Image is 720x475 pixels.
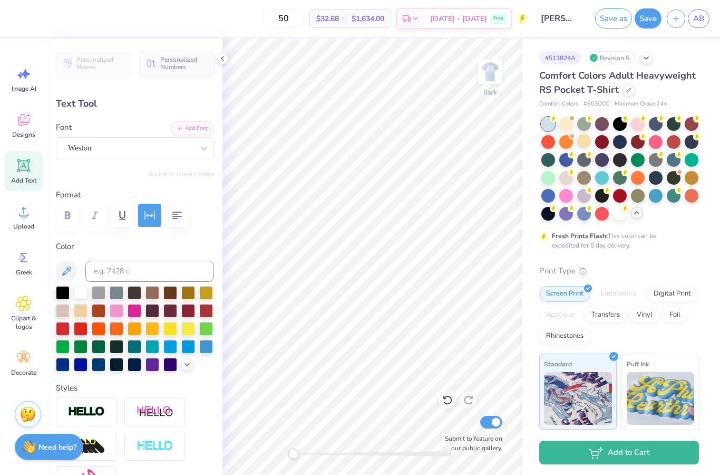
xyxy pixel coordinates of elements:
span: Comfort Colors Adult Heavyweight RS Pocket T-Shirt [539,69,696,96]
div: Embroidery [593,286,644,302]
label: Format [56,189,214,201]
span: Image AI [12,84,36,93]
div: Screen Print [539,286,590,302]
input: e.g. 7428 c [85,261,214,282]
span: Upload [13,222,34,231]
span: AB [693,13,704,25]
div: Applique [539,307,581,323]
img: Standard [544,372,612,425]
div: Accessibility label [288,449,299,459]
span: Standard [544,358,572,369]
span: Decorate [11,368,36,377]
span: Free [493,15,503,22]
span: Designs [12,130,35,139]
strong: Need help? [38,442,76,452]
strong: Fresh Prints Flash: [552,232,608,240]
span: Personalized Names [76,56,124,71]
span: Greek [16,268,32,277]
div: Digital Print [647,286,698,302]
span: Minimum Order: 24 + [615,100,667,109]
span: Clipart & logos [6,314,41,331]
div: # 513824A [539,51,581,64]
button: Personalized Names [56,51,130,75]
div: Rhinestones [539,328,590,344]
label: Font [56,121,72,134]
span: $1,634.00 [352,13,384,24]
button: Add Font [171,121,214,135]
div: Transfers [585,307,627,323]
img: Negative Space [137,440,173,452]
span: Add Text [11,176,36,185]
img: Stroke [68,406,105,418]
div: Print Type [539,265,699,277]
button: Switch to Greek Letters [148,170,214,178]
span: Comfort Colors [539,100,578,109]
span: $32.68 [316,13,339,24]
input: – – [263,9,304,28]
div: Vinyl [630,307,659,323]
div: Revision 5 [587,51,635,64]
img: Shadow [137,405,173,419]
span: Personalized Numbers [160,56,208,71]
label: Submit to feature on our public gallery. [439,434,502,453]
img: Puff Ink [627,372,695,425]
img: Back [480,61,501,82]
span: Puff Ink [627,358,649,369]
button: Add to Cart [539,441,699,464]
label: Color [56,241,214,253]
label: Styles [56,382,77,394]
img: 3D Illusion [68,438,105,455]
a: AB [688,9,709,28]
button: Personalized Numbers [140,51,214,75]
span: [DATE] - [DATE] [430,13,487,24]
button: Save [635,8,661,28]
div: Text Tool [56,97,214,111]
div: This color can be expedited for 5 day delivery. [552,231,682,250]
input: Untitled Design [533,8,585,29]
button: Save as [595,8,632,28]
div: Back [483,88,497,97]
span: # 6030CC [583,100,609,109]
div: Foil [663,307,687,323]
